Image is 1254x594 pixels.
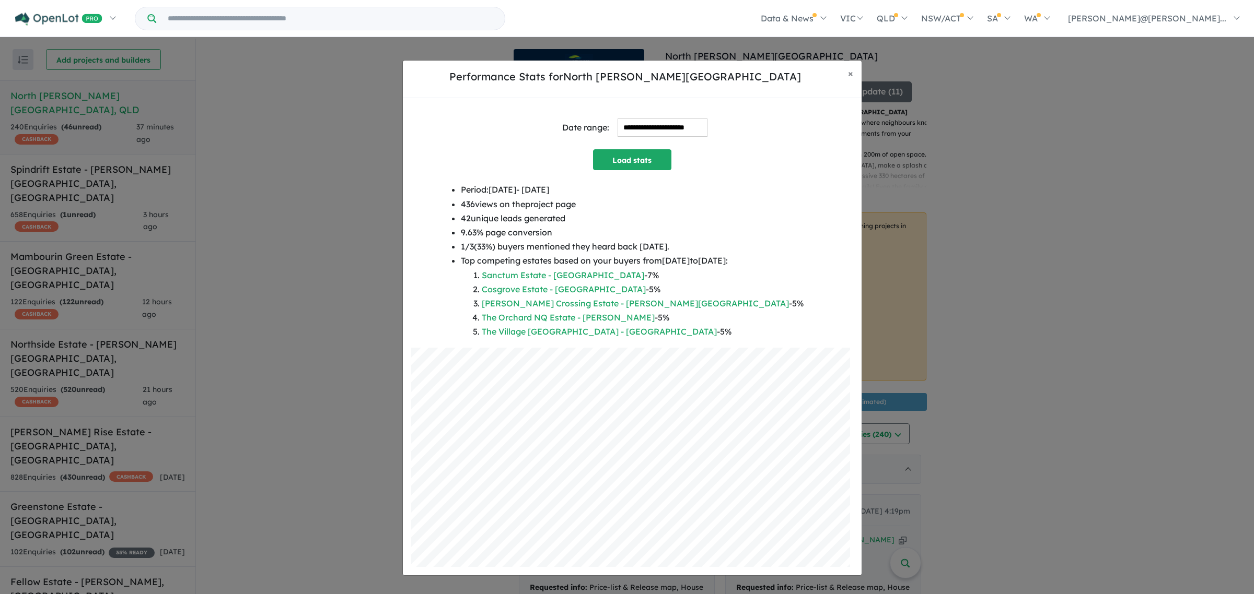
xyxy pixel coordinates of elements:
span: × [848,67,853,79]
img: Openlot PRO Logo White [15,13,102,26]
a: The Village [GEOGRAPHIC_DATA] - [GEOGRAPHIC_DATA] [482,326,717,337]
li: - 7 % [482,268,804,282]
h5: Performance Stats for North [PERSON_NAME][GEOGRAPHIC_DATA] [411,69,840,85]
li: 1 / 3 ( 33 %) buyers mentioned they heard back [DATE]. [461,240,804,254]
a: [PERSON_NAME] Crossing Estate - [PERSON_NAME][GEOGRAPHIC_DATA] [482,298,789,308]
li: Period: [DATE] - [DATE] [461,183,804,197]
li: - 5 % [482,311,804,325]
li: - 5 % [482,325,804,339]
li: 42 unique leads generated [461,211,804,225]
li: - 5 % [482,296,804,311]
a: Cosgrove Estate - [GEOGRAPHIC_DATA] [482,284,646,294]
button: Load stats [593,149,671,170]
a: Sanctum Estate - [GEOGRAPHIC_DATA] [482,270,644,280]
li: Top competing estates based on your buyers from [DATE] to [DATE] : [461,254,804,339]
li: 9.63 % page conversion [461,225,804,240]
li: 436 views on the project page [461,197,804,211]
li: - 5 % [482,282,804,296]
div: Date range: [562,121,609,135]
a: The Orchard NQ Estate - [PERSON_NAME] [482,312,655,323]
input: Try estate name, suburb, builder or developer [158,7,503,30]
span: [PERSON_NAME]@[PERSON_NAME]... [1068,13,1226,23]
